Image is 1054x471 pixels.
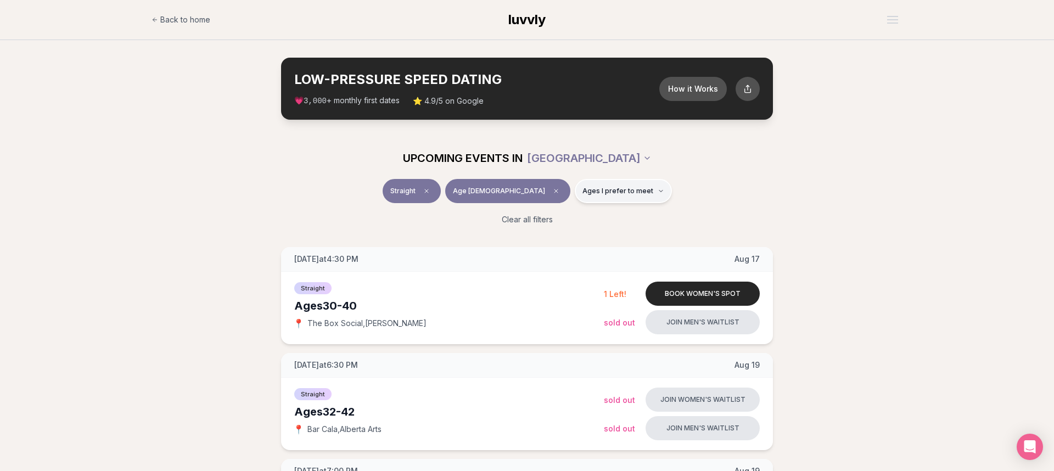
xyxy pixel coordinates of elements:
span: 1 Left! [604,289,626,299]
span: Sold Out [604,424,635,433]
span: Age [DEMOGRAPHIC_DATA] [453,187,545,195]
button: Ages I prefer to meet [575,179,672,203]
span: Back to home [160,14,210,25]
button: Book women's spot [646,282,760,306]
span: UPCOMING EVENTS IN [403,150,523,166]
span: Clear age [550,184,563,198]
span: [DATE] at 6:30 PM [294,360,358,371]
span: [DATE] at 4:30 PM [294,254,358,265]
span: Straight [390,187,416,195]
span: luvvly [508,12,546,27]
button: Join men's waitlist [646,416,760,440]
button: StraightClear event type filter [383,179,441,203]
button: Join women's waitlist [646,388,760,412]
span: Ages I prefer to meet [582,187,653,195]
span: 📍 [294,425,303,434]
span: Straight [294,388,332,400]
span: Straight [294,282,332,294]
button: Clear all filters [495,208,559,232]
span: Bar Cala , Alberta Arts [307,424,382,435]
button: Age [DEMOGRAPHIC_DATA]Clear age [445,179,570,203]
div: Ages 30-40 [294,298,604,313]
a: Back to home [152,9,210,31]
span: Clear event type filter [420,184,433,198]
span: Aug 19 [735,360,760,371]
h2: LOW-PRESSURE SPEED DATING [294,71,659,88]
span: 📍 [294,319,303,328]
div: Ages 32-42 [294,404,604,419]
button: How it Works [659,77,727,101]
span: 💗 + monthly first dates [294,95,400,106]
button: [GEOGRAPHIC_DATA] [527,146,652,170]
div: Open Intercom Messenger [1017,434,1043,460]
span: The Box Social , [PERSON_NAME] [307,318,427,329]
button: Open menu [883,12,902,28]
a: luvvly [508,11,546,29]
span: Aug 17 [735,254,760,265]
span: ⭐ 4.9/5 on Google [413,96,484,106]
span: Sold Out [604,395,635,405]
span: 3,000 [304,97,327,105]
span: Sold Out [604,318,635,327]
button: Join men's waitlist [646,310,760,334]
